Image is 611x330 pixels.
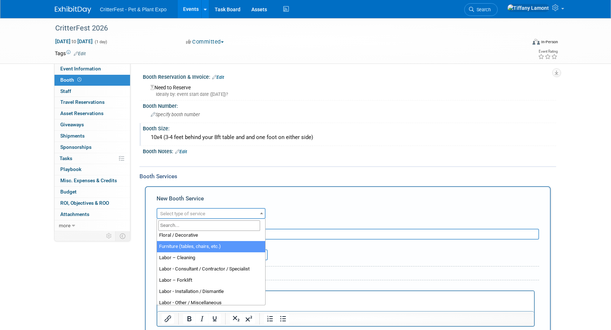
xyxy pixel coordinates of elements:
[230,314,242,324] button: Subscript
[60,189,77,195] span: Budget
[54,119,130,130] a: Giveaways
[143,72,556,81] div: Booth Reservation & Invoice:
[541,39,558,45] div: In-Person
[54,131,130,142] a: Shipments
[157,195,539,206] div: New Booth Service
[507,4,549,12] img: Tiffany Lamont
[139,172,556,180] div: Booth Services
[533,39,540,45] img: Format-Inperson.png
[54,142,130,153] a: Sponsorships
[157,275,265,286] li: Labor – Forklift
[60,110,104,116] span: Asset Reservations
[94,40,107,44] span: (1 day)
[212,75,224,80] a: Edit
[60,122,84,127] span: Giveaways
[148,82,551,98] div: Need to Reserve
[53,22,515,35] div: CritterFest 2026
[264,314,276,324] button: Numbered list
[54,164,130,175] a: Playbook
[143,123,556,132] div: Booth Size:
[60,200,109,206] span: ROI, Objectives & ROO
[60,66,101,72] span: Event Information
[55,6,91,13] img: ExhibitDay
[60,99,105,105] span: Travel Reservations
[55,50,86,57] td: Tags
[222,240,506,249] div: Ideally by
[54,108,130,119] a: Asset Reservations
[277,314,289,324] button: Bullet list
[162,314,174,324] button: Insert/edit link
[151,112,200,117] span: Specify booth number
[158,220,260,231] input: Search...
[103,231,116,241] td: Personalize Event Tab Strip
[175,149,187,154] a: Edit
[60,144,92,150] span: Sponsorships
[157,283,535,290] div: Reservation Notes/Details:
[54,198,130,209] a: ROI, Objectives & ROO
[157,252,265,264] li: Labor – Cleaning
[76,77,83,82] span: Booth not reserved yet
[55,38,93,45] span: [DATE] [DATE]
[243,314,255,324] button: Superscript
[143,101,556,110] div: Booth Number:
[60,166,81,172] span: Playbook
[54,86,130,97] a: Staff
[209,314,221,324] button: Underline
[60,77,83,83] span: Booth
[183,314,195,324] button: Bold
[60,178,117,183] span: Misc. Expenses & Credits
[196,314,208,324] button: Italic
[70,38,77,44] span: to
[157,297,265,309] li: Labor - Other / Miscellaneous
[157,230,265,241] li: Floral / Decorative
[54,75,130,86] a: Booth
[183,38,227,46] button: Committed
[59,223,70,228] span: more
[143,146,556,155] div: Booth Notes:
[464,3,498,16] a: Search
[157,219,539,229] div: Description (optional)
[54,220,130,231] a: more
[54,153,130,164] a: Tasks
[54,97,130,108] a: Travel Reservations
[474,7,491,12] span: Search
[54,64,130,74] a: Event Information
[150,91,551,98] div: Ideally by: event start date ([DATE])?
[116,231,130,241] td: Toggle Event Tabs
[74,51,86,56] a: Edit
[160,211,205,216] span: Select type of service
[54,209,130,220] a: Attachments
[157,291,534,311] iframe: Rich Text Area
[148,132,551,143] div: 10x4 (3-4 feet behind your 8ft table and and one foot on either side)
[54,187,130,197] a: Budget
[157,264,265,275] li: Labor - Consultant / Contractor / Specialist
[60,155,72,161] span: Tasks
[483,38,558,49] div: Event Format
[54,175,130,186] a: Misc. Expenses & Credits
[60,88,71,94] span: Staff
[538,50,558,53] div: Event Rating
[60,133,85,139] span: Shipments
[157,286,265,297] li: Labor - Installation / Dismantle
[157,241,265,252] li: Furniture (tables, chairs, etc.)
[60,211,89,217] span: Attachments
[100,7,167,12] span: CritterFest - Pet & Plant Expo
